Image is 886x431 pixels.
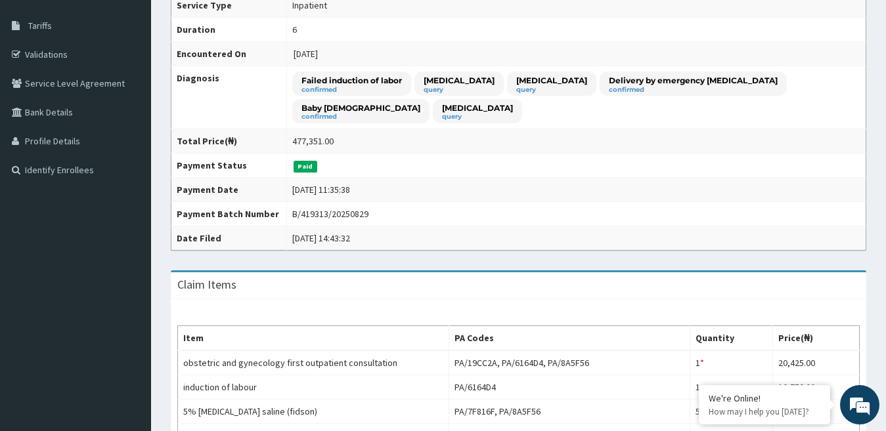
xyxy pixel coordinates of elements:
small: query [424,87,495,93]
div: Minimize live chat window [215,7,247,38]
td: 5 [690,400,773,424]
td: PA/6164D4 [449,375,690,400]
div: [DATE] 14:43:32 [292,232,350,245]
p: [MEDICAL_DATA] [424,75,495,86]
td: 1 [690,350,773,375]
div: 6 [292,23,297,36]
p: [MEDICAL_DATA] [442,102,513,113]
th: Encountered On [171,42,287,66]
div: Chat with us now [68,73,221,91]
div: 477,351.00 [292,134,334,148]
td: PA/7F816F, PA/8A5F56 [449,400,690,424]
p: Baby [DEMOGRAPHIC_DATA] [301,102,420,113]
div: We're Online! [709,392,820,404]
small: query [516,87,587,93]
div: B/419313/20250829 [292,207,368,220]
th: Item [178,326,449,351]
span: Tariffs [28,20,52,31]
th: PA Codes [449,326,690,351]
th: Payment Date [171,178,287,202]
textarea: Type your message and hit 'Enter' [7,289,250,335]
span: Paid [294,161,317,173]
th: Payment Batch Number [171,202,287,226]
th: Diagnosis [171,66,287,129]
th: Total Price(₦) [171,129,287,154]
td: PA/19CC2A, PA/6164D4, PA/8A5F56 [449,350,690,375]
p: How may I help you today? [709,406,820,417]
span: We're online! [76,131,181,263]
td: obstetric and gynecology first outpatient consultation [178,350,449,375]
th: Duration [171,18,287,42]
td: 5% [MEDICAL_DATA] saline (fidson) [178,400,449,424]
td: 10,750.00 [772,375,859,400]
small: query [442,113,513,120]
td: 20,425.00 [772,350,859,375]
small: confirmed [609,87,778,93]
p: Delivery by emergency [MEDICAL_DATA] [609,75,778,86]
p: [MEDICAL_DATA] [516,75,587,86]
th: Quantity [690,326,773,351]
img: d_794563401_company_1708531726252_794563401 [24,66,53,98]
span: [DATE] [294,48,318,60]
td: induction of labour [178,375,449,400]
th: Price(₦) [772,326,859,351]
p: Failed induction of labor [301,75,402,86]
h3: Claim Items [177,279,236,291]
td: 1 [690,375,773,400]
div: [DATE] 11:35:38 [292,183,350,196]
th: Payment Status [171,154,287,178]
small: confirmed [301,113,420,120]
th: Date Filed [171,226,287,251]
small: confirmed [301,87,402,93]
